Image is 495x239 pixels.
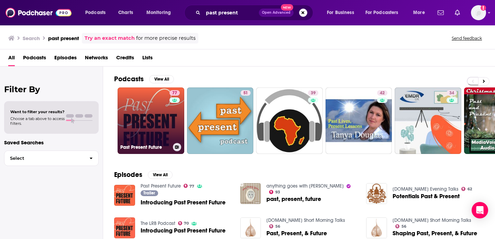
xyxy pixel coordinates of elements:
[322,7,363,18] button: open menu
[256,87,323,154] a: 39
[413,8,425,17] span: More
[116,52,134,66] a: Credits
[4,84,99,94] h2: Filter By
[169,90,180,96] a: 77
[5,6,71,19] img: Podchaser - Follow, Share and Rate Podcasts
[148,171,173,179] button: View All
[393,217,471,223] a: Dhammatalks.org Short Morning Talks
[266,183,344,189] a: anything goes with emma chamberlain
[136,34,196,42] span: for more precise results
[114,170,142,179] h2: Episodes
[54,52,77,66] a: Episodes
[203,7,259,18] input: Search podcasts, credits, & more...
[311,90,316,97] span: 39
[114,7,137,18] a: Charts
[452,7,463,19] a: Show notifications dropdown
[141,220,175,226] a: The LRB Podcast
[401,225,406,228] span: 56
[114,217,135,238] img: Introducing Past Present Future
[114,75,174,83] a: PodcastsView All
[114,185,135,206] img: Introducing Past Present Future
[449,90,454,97] span: 34
[184,222,189,225] span: 70
[240,217,261,238] img: Past, Present, & Future
[10,116,65,126] span: Choose a tab above to access filters.
[146,8,171,17] span: Monitoring
[435,7,447,19] a: Show notifications dropdown
[408,7,433,18] button: open menu
[275,225,280,228] span: 56
[4,156,84,160] span: Select
[191,5,320,21] div: Search podcasts, credits, & more...
[143,191,155,195] span: Trailer
[393,186,459,192] a: Dhammatalks.org Evening Talks
[141,200,225,205] span: Introducing Past Present Future
[266,230,327,236] a: Past, Present, & Future
[259,9,294,17] button: Open AdvancedNew
[178,221,189,225] a: 70
[365,8,398,17] span: For Podcasters
[114,170,173,179] a: EpisodesView All
[23,35,40,41] h3: Search
[80,7,114,18] button: open menu
[120,144,170,150] h3: Past Present Future
[471,5,486,20] img: User Profile
[308,90,318,96] a: 39
[23,52,46,66] a: Podcasts
[241,90,251,96] a: 51
[393,193,460,199] a: Potentials Past & Present
[10,109,65,114] span: Want to filter your results?
[380,90,385,97] span: 42
[4,139,99,146] p: Saved Searches
[327,8,354,17] span: For Business
[262,11,290,14] span: Open Advanced
[85,52,108,66] span: Networks
[240,183,261,204] img: past, present, future
[8,52,15,66] a: All
[361,7,408,18] button: open menu
[472,202,488,218] div: Open Intercom Messenger
[447,90,457,96] a: 34
[377,90,387,96] a: 42
[281,4,293,11] span: New
[395,224,406,228] a: 56
[85,8,106,17] span: Podcasts
[366,217,387,238] img: Shaping Past, Present, & Future
[141,183,181,189] a: Past Present Future
[142,52,153,66] a: Lists
[189,185,194,188] span: 77
[471,5,486,20] span: Logged in as anyalola
[142,7,180,18] button: open menu
[326,87,392,154] a: 42
[85,34,135,42] a: Try an exact match
[149,75,174,83] button: View All
[141,228,225,234] a: Introducing Past Present Future
[366,183,387,204] img: Potentials Past & Present
[187,87,254,154] a: 51
[461,187,472,191] a: 62
[471,5,486,20] button: Show profile menu
[481,5,486,11] svg: Add a profile image
[467,188,472,191] span: 62
[172,90,177,97] span: 77
[393,230,477,236] a: Shaping Past, Present, & Future
[4,151,99,166] button: Select
[266,196,321,202] span: past, present, future
[118,8,133,17] span: Charts
[269,224,280,228] a: 56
